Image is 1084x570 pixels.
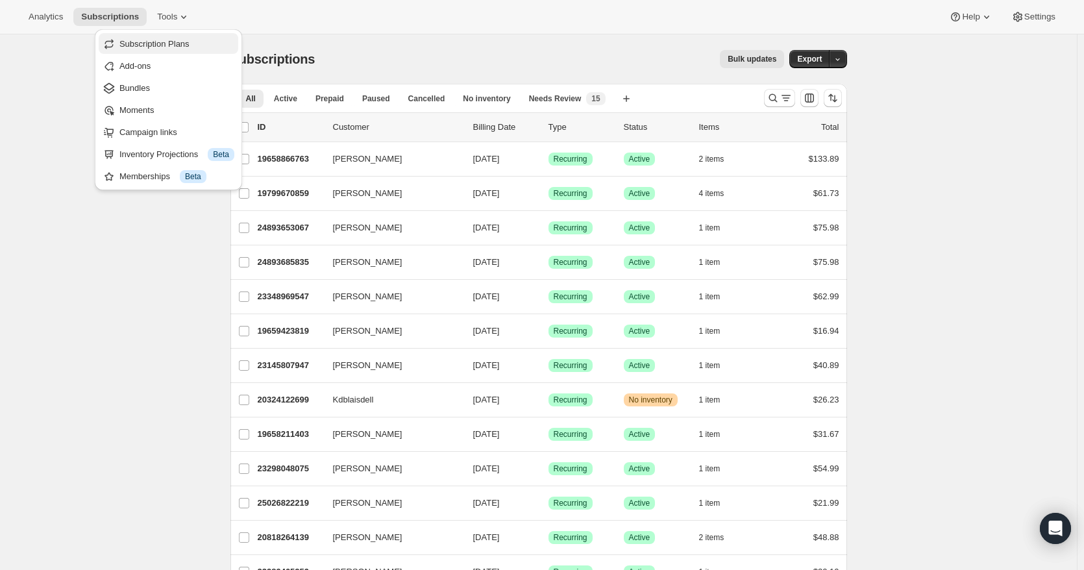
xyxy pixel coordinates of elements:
[813,326,839,336] span: $16.94
[629,223,650,233] span: Active
[258,150,839,168] div: 19658866763[PERSON_NAME][DATE]SuccessRecurringSuccessActive2 items$133.89
[699,188,724,199] span: 4 items
[699,360,721,371] span: 1 item
[554,326,587,336] span: Recurring
[408,93,445,104] span: Cancelled
[258,187,323,200] p: 19799670859
[629,188,650,199] span: Active
[333,221,402,234] span: [PERSON_NAME]
[258,391,839,409] div: 20324122699Kdblaisdell[DATE]SuccessRecurringWarningNo inventory1 item$26.23
[720,50,784,68] button: Bulk updates
[699,219,735,237] button: 1 item
[119,61,151,71] span: Add-ons
[258,219,839,237] div: 24893653067[PERSON_NAME][DATE]SuccessRecurringSuccessActive1 item$75.98
[554,154,587,164] span: Recurring
[258,393,323,406] p: 20324122699
[333,187,402,200] span: [PERSON_NAME]
[473,532,500,542] span: [DATE]
[185,171,201,182] span: Beta
[699,291,721,302] span: 1 item
[258,253,839,271] div: 24893685835[PERSON_NAME][DATE]SuccessRecurringSuccessActive1 item$75.98
[699,288,735,306] button: 1 item
[99,121,238,142] button: Campaign links
[258,256,323,269] p: 24893685835
[463,93,510,104] span: No inventory
[629,154,650,164] span: Active
[315,93,344,104] span: Prepaid
[813,395,839,404] span: $26.23
[629,464,650,474] span: Active
[258,428,323,441] p: 19658211403
[699,326,721,336] span: 1 item
[258,121,323,134] p: ID
[813,291,839,301] span: $62.99
[258,460,839,478] div: 23298048075[PERSON_NAME][DATE]SuccessRecurringSuccessActive1 item$54.99
[699,532,724,543] span: 2 items
[333,325,402,338] span: [PERSON_NAME]
[157,12,177,22] span: Tools
[29,12,63,22] span: Analytics
[629,532,650,543] span: Active
[813,532,839,542] span: $48.88
[629,429,650,440] span: Active
[629,360,650,371] span: Active
[246,93,256,104] span: All
[813,464,839,473] span: $54.99
[258,288,839,306] div: 23348969547[PERSON_NAME][DATE]SuccessRecurringSuccessActive1 item$62.99
[529,93,582,104] span: Needs Review
[258,494,839,512] div: 25026822219[PERSON_NAME][DATE]SuccessRecurringSuccessActive1 item$21.99
[473,121,538,134] p: Billing Date
[813,429,839,439] span: $31.67
[325,286,455,307] button: [PERSON_NAME]
[333,462,402,475] span: [PERSON_NAME]
[699,253,735,271] button: 1 item
[809,154,839,164] span: $133.89
[99,99,238,120] button: Moments
[699,464,721,474] span: 1 item
[629,395,672,405] span: No inventory
[473,154,500,164] span: [DATE]
[258,425,839,443] div: 19658211403[PERSON_NAME][DATE]SuccessRecurringSuccessActive1 item$31.67
[699,150,739,168] button: 2 items
[473,223,500,232] span: [DATE]
[119,148,234,161] div: Inventory Projections
[473,464,500,473] span: [DATE]
[629,291,650,302] span: Active
[333,359,402,372] span: [PERSON_NAME]
[1040,513,1071,544] div: Open Intercom Messenger
[325,321,455,341] button: [PERSON_NAME]
[473,257,500,267] span: [DATE]
[554,429,587,440] span: Recurring
[699,121,764,134] div: Items
[824,89,842,107] button: Sort the results
[1024,12,1055,22] span: Settings
[941,8,1000,26] button: Help
[258,290,323,303] p: 23348969547
[325,458,455,479] button: [PERSON_NAME]
[821,121,839,134] p: Total
[699,498,721,508] span: 1 item
[962,12,979,22] span: Help
[699,391,735,409] button: 1 item
[473,429,500,439] span: [DATE]
[813,188,839,198] span: $61.73
[119,127,177,137] span: Campaign links
[699,429,721,440] span: 1 item
[800,89,819,107] button: Customize table column order and visibility
[258,121,839,134] div: IDCustomerBilling DateTypeStatusItemsTotal
[119,105,154,115] span: Moments
[73,8,147,26] button: Subscriptions
[728,54,776,64] span: Bulk updates
[99,33,238,54] button: Subscription Plans
[554,188,587,199] span: Recurring
[258,359,323,372] p: 23145807947
[699,257,721,267] span: 1 item
[699,395,721,405] span: 1 item
[699,425,735,443] button: 1 item
[699,184,739,203] button: 4 items
[699,460,735,478] button: 1 item
[797,54,822,64] span: Export
[119,39,190,49] span: Subscription Plans
[813,498,839,508] span: $21.99
[473,498,500,508] span: [DATE]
